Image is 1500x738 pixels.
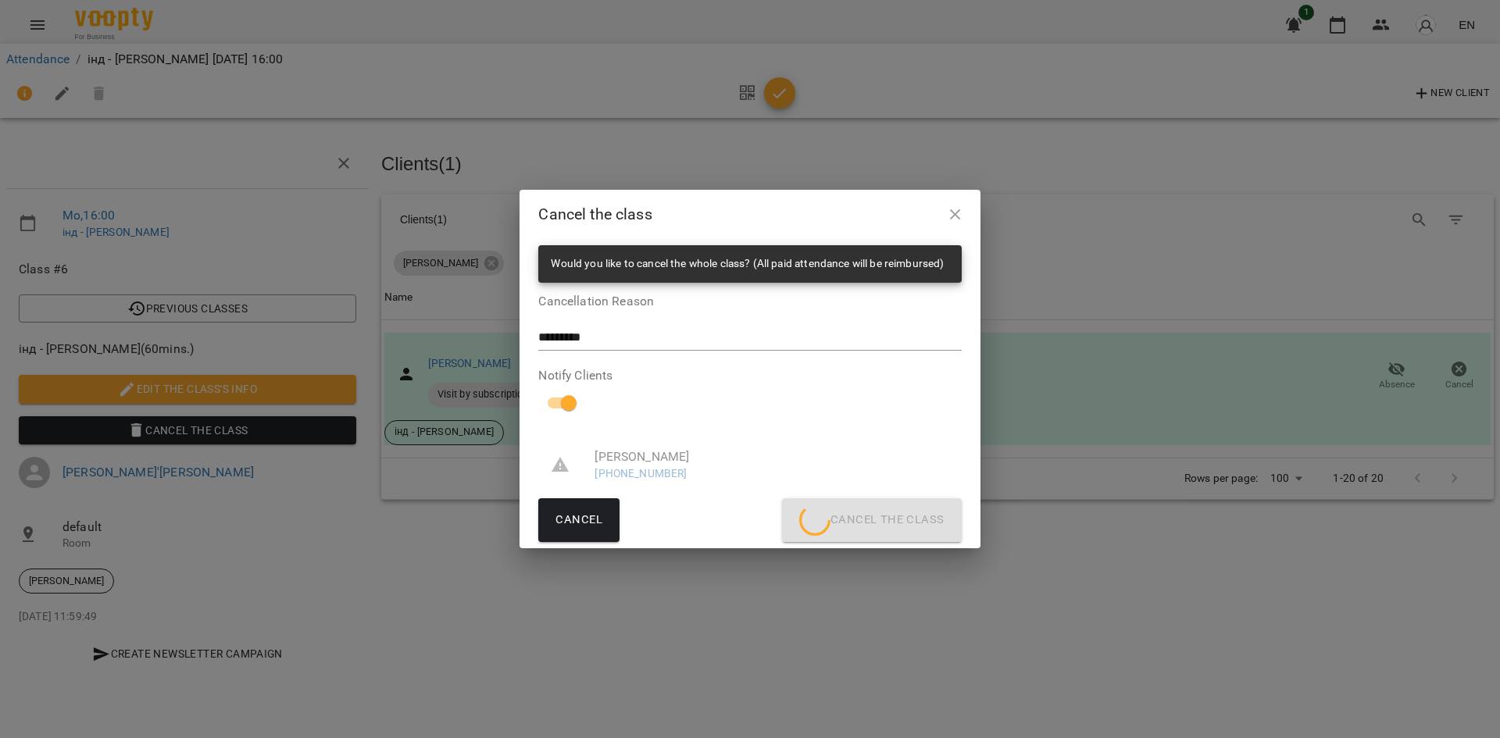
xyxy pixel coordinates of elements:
h2: Cancel the class [538,202,961,226]
button: Cancel [538,498,620,542]
div: Would you like to cancel the whole class? (All paid attendance will be reimbursed) [551,250,944,278]
label: Cancellation Reason [538,295,961,308]
span: Cancel [555,510,602,530]
a: [PHONE_NUMBER] [595,467,687,480]
label: Notify Clients [538,369,961,382]
span: [PERSON_NAME] [595,447,948,466]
